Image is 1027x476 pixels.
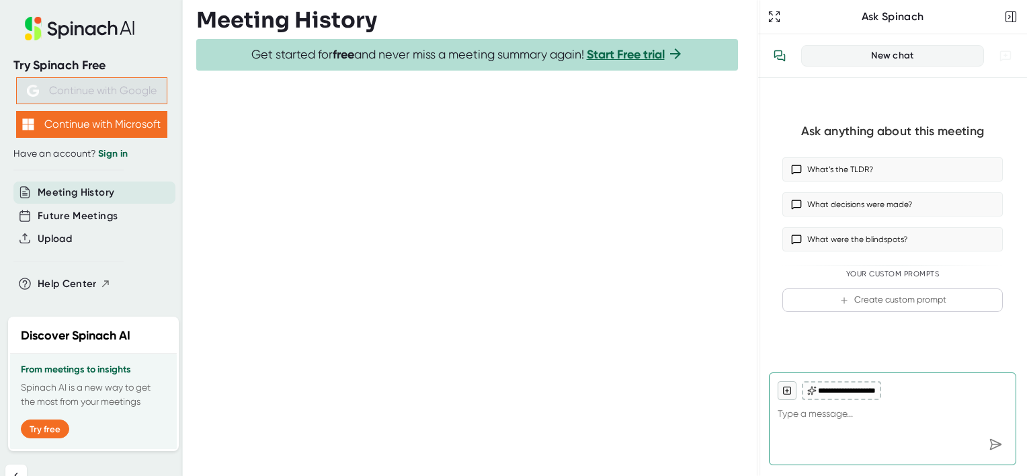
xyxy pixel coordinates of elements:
button: View conversation history [766,42,793,69]
img: Aehbyd4JwY73AAAAAElFTkSuQmCC [27,85,39,97]
button: Close conversation sidebar [1001,7,1020,26]
button: What’s the TLDR? [782,157,1003,182]
b: free [333,47,354,62]
button: Continue with Microsoft [16,111,167,138]
button: Upload [38,231,72,247]
button: Try free [21,420,69,438]
h2: Discover Spinach AI [21,327,130,345]
button: Expand to Ask Spinach page [765,7,784,26]
h3: Meeting History [196,7,377,33]
button: What decisions were made? [782,192,1003,216]
button: Future Meetings [38,208,118,224]
div: Try Spinach Free [13,58,169,73]
a: Start Free trial [587,47,665,62]
div: Send message [983,432,1008,457]
span: Get started for and never miss a meeting summary again! [251,47,684,63]
div: Have an account? [13,148,169,160]
div: Ask Spinach [784,10,1001,24]
button: What were the blindspots? [782,227,1003,251]
div: Ask anything about this meeting [801,124,984,139]
p: Spinach AI is a new way to get the most from your meetings [21,381,166,409]
button: Help Center [38,276,111,292]
button: Continue with Google [16,77,167,104]
div: New chat [810,50,975,62]
span: Help Center [38,276,97,292]
button: Create custom prompt [782,288,1003,312]
h3: From meetings to insights [21,364,166,375]
button: Meeting History [38,185,114,200]
div: Your Custom Prompts [782,270,1003,279]
a: Sign in [98,148,128,159]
